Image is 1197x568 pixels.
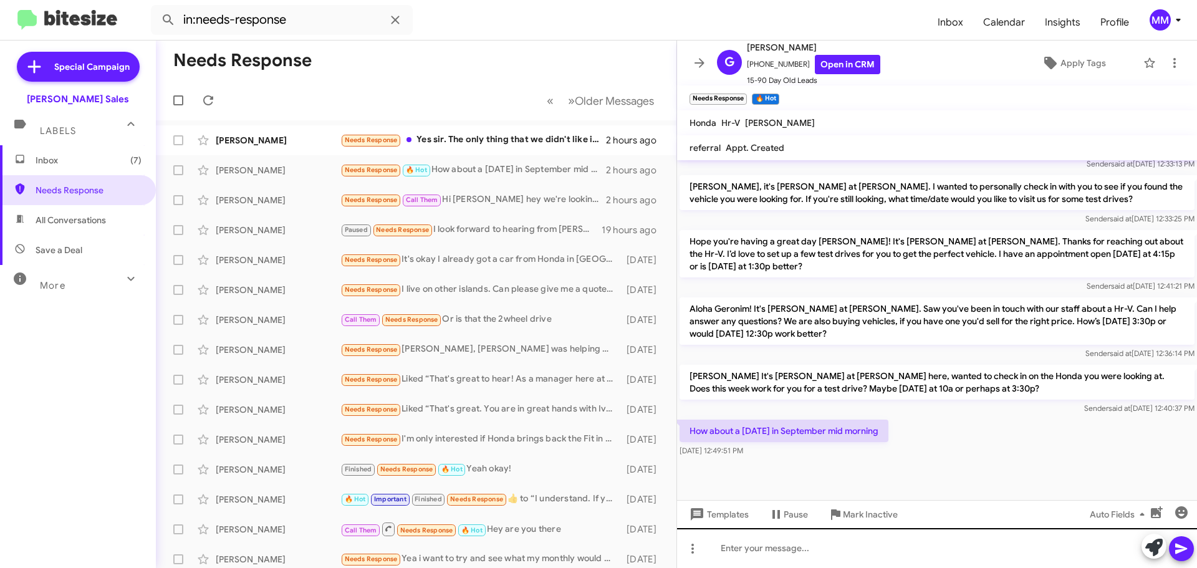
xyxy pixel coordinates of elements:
span: 15-90 Day Old Leads [747,74,880,87]
span: [PERSON_NAME] [747,40,880,55]
span: Calendar [973,4,1035,41]
div: Yes sir. The only thing that we didn't like is the availability of the car that we like [340,133,606,147]
span: Special Campaign [54,60,130,73]
h1: Needs Response [173,51,312,70]
div: 19 hours ago [602,224,666,236]
div: I look forward to hearing from [PERSON_NAME] [340,223,602,237]
div: Hi [PERSON_NAME] hey we're looking at another car and I'm pretty excited about but if I change my... [340,193,606,207]
span: G [724,52,734,72]
span: 🔥 Hot [461,526,483,534]
p: Aloha Geronim! It's [PERSON_NAME] at [PERSON_NAME]. Saw you've been in touch with our staff about... [680,297,1195,345]
div: [DATE] [620,373,666,386]
div: [PERSON_NAME] [216,523,340,536]
div: I live on other islands. Can please give me a quote for Honda civic lx [340,282,620,297]
span: Needs Response [345,375,398,383]
div: Yea i want to try and see what my monthly would be [340,552,620,566]
span: Auto Fields [1090,503,1150,526]
span: said at [1111,159,1133,168]
span: 🔥 Hot [345,495,366,503]
div: ​👍​ to “ I understand. If you change your mind or have any questions in the future, feel free to ... [340,492,620,506]
div: 2 hours ago [606,134,666,147]
button: Apply Tags [1009,52,1137,74]
span: Needs Response [380,465,433,473]
span: said at [1108,403,1130,413]
span: Needs Response [385,315,438,324]
div: [DATE] [620,314,666,326]
span: Insights [1035,4,1090,41]
div: [DATE] [620,403,666,416]
button: Pause [759,503,818,526]
span: Needs Response [450,495,503,503]
div: I'm only interested if Honda brings back the Fit in [DATE]. Otherwise we are satisfied with our 2... [340,432,620,446]
div: [PERSON_NAME] [216,553,340,566]
small: Needs Response [690,94,747,105]
div: [DATE] [620,344,666,356]
span: Needs Response [345,166,398,174]
div: [DATE] [620,463,666,476]
div: Yeah okay! [340,462,620,476]
span: Call Them [345,315,377,324]
div: [PERSON_NAME] [216,164,340,176]
span: Inbox [36,154,142,166]
span: Needs Response [345,435,398,443]
button: Templates [677,503,759,526]
span: All Conversations [36,214,106,226]
span: Needs Response [345,136,398,144]
div: 2 hours ago [606,194,666,206]
span: Needs Response [400,526,453,534]
p: Hope you're having a great day [PERSON_NAME]! It's [PERSON_NAME] at [PERSON_NAME]. Thanks for rea... [680,230,1195,277]
span: Needs Response [345,286,398,294]
div: Hey are you there [340,521,620,537]
div: [PERSON_NAME] [216,224,340,236]
div: Or is that the 2wheel drive [340,312,620,327]
div: [DATE] [620,493,666,506]
button: Auto Fields [1080,503,1160,526]
nav: Page navigation example [540,88,661,113]
div: [DATE] [620,433,666,446]
a: Profile [1090,4,1139,41]
button: Next [560,88,661,113]
div: [PERSON_NAME] [216,493,340,506]
div: 2 hours ago [606,164,666,176]
span: « [547,93,554,108]
div: Liked “That's great to hear! As a manager here at [PERSON_NAME] I just wanted to make sure that i... [340,372,620,387]
a: Open in CRM [815,55,880,74]
span: [PERSON_NAME] [745,117,815,128]
span: Appt. Created [726,142,784,153]
p: [PERSON_NAME], it's [PERSON_NAME] at [PERSON_NAME]. I wanted to personally check in with you to s... [680,175,1195,210]
input: Search [151,5,413,35]
span: [PHONE_NUMBER] [747,55,880,74]
span: More [40,280,65,291]
span: Save a Deal [36,244,82,256]
p: How about a [DATE] in September mid morning [680,420,888,442]
span: Mark Inactive [843,503,898,526]
div: [PERSON_NAME] [216,463,340,476]
div: [PERSON_NAME] [216,254,340,266]
div: [PERSON_NAME] [216,433,340,446]
span: Finished [415,495,442,503]
span: Pause [784,503,808,526]
div: [PERSON_NAME] [216,134,340,147]
span: [DATE] 12:49:51 PM [680,446,743,455]
span: Older Messages [575,94,654,108]
span: Apply Tags [1060,52,1106,74]
button: MM [1139,9,1183,31]
div: [DATE] [620,284,666,296]
div: MM [1150,9,1171,31]
span: Important [374,495,406,503]
span: said at [1110,214,1132,223]
div: [PERSON_NAME] [216,344,340,356]
div: Liked “That's great. You are in great hands with Iven” [340,402,620,416]
span: Labels [40,125,76,137]
span: said at [1110,349,1132,358]
div: [PERSON_NAME] [216,194,340,206]
span: Finished [345,465,372,473]
span: Sender [DATE] 12:36:14 PM [1085,349,1195,358]
span: Needs Response [345,405,398,413]
span: (7) [130,154,142,166]
span: Call Them [345,526,377,534]
span: Sender [DATE] 12:33:13 PM [1087,159,1195,168]
div: [PERSON_NAME] [216,373,340,386]
span: 🔥 Hot [406,166,427,174]
span: Paused [345,226,368,234]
